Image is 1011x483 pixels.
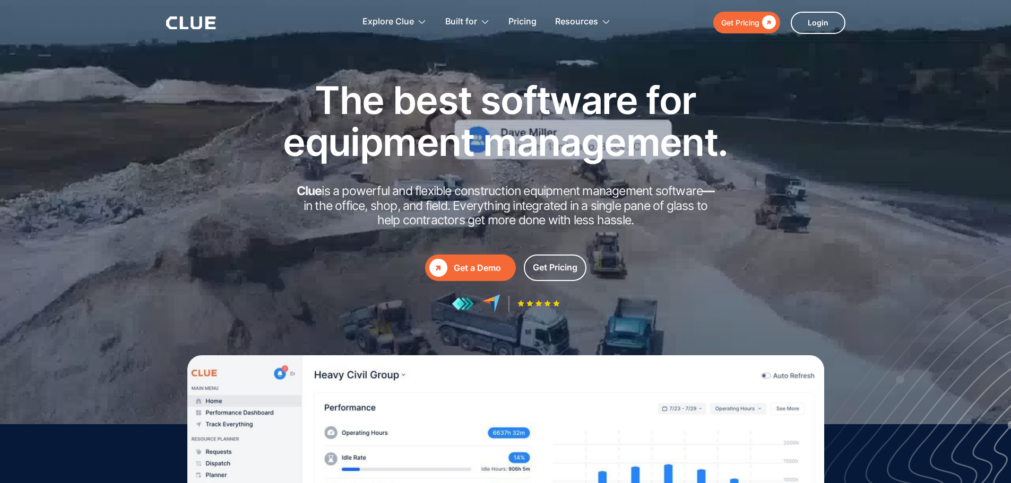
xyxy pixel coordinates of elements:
[445,5,477,39] div: Built for
[721,16,759,29] div: Get Pricing
[703,183,714,198] strong: —
[362,5,427,39] div: Explore Clue
[425,254,516,281] a: Get a Demo
[759,16,776,29] div: 
[297,183,322,198] strong: Clue
[482,294,500,313] img: reviews at capterra
[445,5,490,39] div: Built for
[429,259,447,277] div: 
[517,300,560,307] img: Five-star rating icon
[454,261,512,275] div: Get a Demo
[293,184,718,228] h2: is a powerful and flexible construction equipment management software in the office, shop, and fi...
[508,5,537,39] a: Pricing
[713,12,780,33] a: Get Pricing
[452,297,474,311] img: reviews at getapp
[555,5,611,39] div: Resources
[267,79,745,163] h1: The best software for equipment management.
[533,261,577,274] div: Get Pricing
[524,254,586,281] a: Get Pricing
[362,5,414,39] div: Explore Clue
[791,12,845,34] a: Login
[555,5,598,39] div: Resources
